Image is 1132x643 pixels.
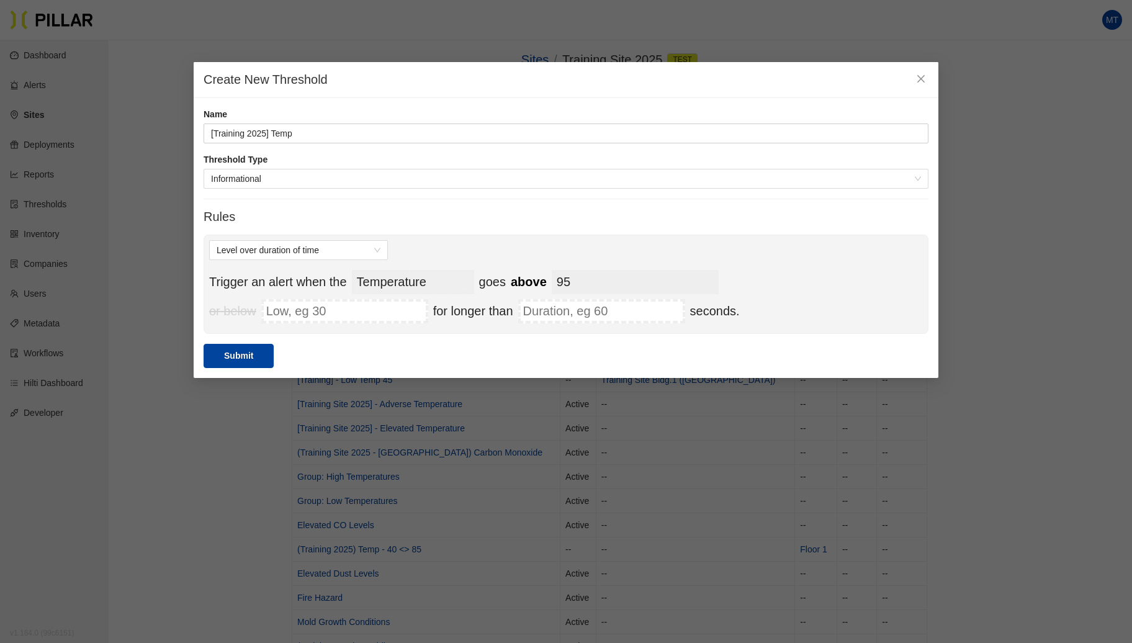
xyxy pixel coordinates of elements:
button: Submit [204,344,274,368]
span: close [916,74,926,84]
input: Duration, eg 60 [518,299,685,323]
span: below [223,304,256,318]
span: above [511,275,547,289]
input: Low, eg 30 [261,299,428,323]
input: High, eg 135 [552,270,719,294]
button: Close [904,62,938,97]
label: Threshold Type [204,153,928,166]
h3: Rules [204,209,928,225]
div: for longer than seconds. [433,299,740,323]
label: Name [204,108,928,121]
div: Trigger an alert when the [209,270,479,294]
div: Create New Threshold [204,72,909,88]
span: or [209,304,256,318]
input: Name [204,124,928,143]
div: goes [479,270,724,294]
span: Informational [211,169,921,188]
span: Level over duration of time [217,241,380,259]
select: Sensor [352,270,474,294]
